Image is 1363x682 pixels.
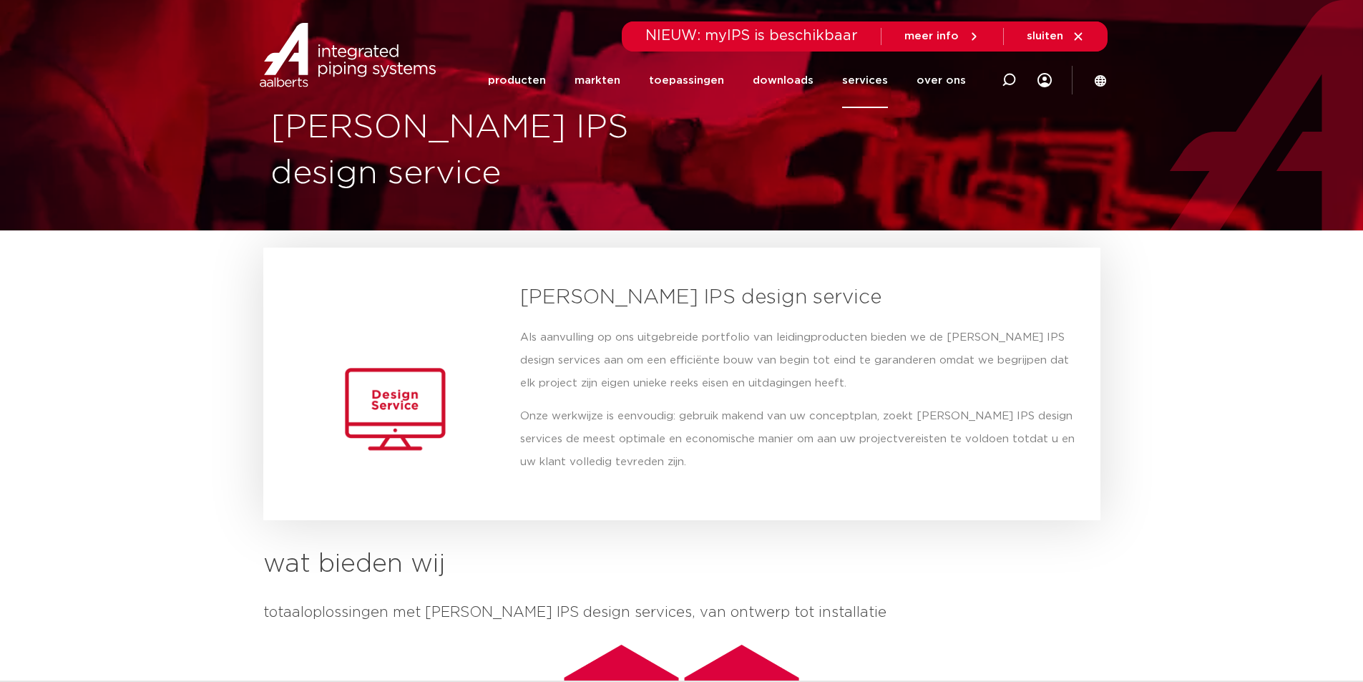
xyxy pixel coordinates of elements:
a: downloads [753,53,814,108]
a: services [842,53,888,108]
a: over ons [917,53,966,108]
a: toepassingen [649,53,724,108]
h4: totaaloplossingen met [PERSON_NAME] IPS design services, van ontwerp tot installatie [263,601,1100,624]
span: meer info [904,31,959,42]
h2: wat bieden wij [263,547,1100,582]
p: Als aanvulling op ons uitgebreide portfolio van leidingproducten bieden we de [PERSON_NAME] IPS d... [520,326,1088,395]
nav: Menu [488,53,966,108]
span: sluiten [1027,31,1063,42]
a: markten [575,53,620,108]
h3: [PERSON_NAME] IPS design service [520,283,1088,312]
a: meer info [904,30,980,43]
h1: [PERSON_NAME] IPS design service [270,105,675,197]
p: Onze werkwijze is eenvoudig: gebruik makend van uw conceptplan, zoekt [PERSON_NAME] IPS design se... [520,405,1088,474]
a: sluiten [1027,30,1085,43]
a: producten [488,53,546,108]
span: NIEUW: myIPS is beschikbaar [645,29,858,43]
